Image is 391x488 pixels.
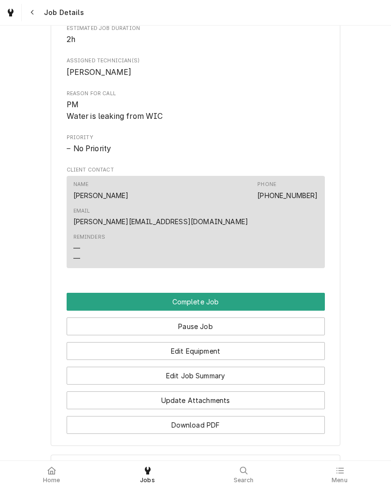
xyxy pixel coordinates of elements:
button: Complete Job [67,293,325,311]
a: [PHONE_NUMBER] [257,191,318,200]
div: Button Group Row [67,293,325,311]
div: Reason For Call [67,90,325,122]
span: Assigned Technician(s) [67,67,325,78]
div: [PERSON_NAME] [73,190,129,201]
div: Job Summary [51,455,340,483]
a: Search [196,463,291,486]
button: Navigate back [24,4,41,21]
span: Reason For Call [67,99,325,122]
span: Client Contact [67,166,325,174]
div: No Priority [67,143,325,155]
div: Assigned Technician(s) [67,57,325,78]
div: — [73,253,80,263]
div: Client Contact [67,166,325,272]
span: Estimated Job Duration [67,25,325,32]
div: Accordion Header [51,455,340,482]
a: [PERSON_NAME][EMAIL_ADDRESS][DOMAIN_NAME] [73,217,249,226]
div: Estimated Job Duration [67,25,325,45]
div: Name [73,181,89,188]
div: Contact [67,176,325,268]
div: Reminders [73,233,105,263]
button: Pause Job [67,317,325,335]
div: — [73,243,80,253]
span: [PERSON_NAME] [67,68,132,77]
span: Assigned Technician(s) [67,57,325,65]
span: Search [234,476,254,484]
span: 2h [67,35,75,44]
span: PM Water is leaking from WIC [67,100,163,121]
a: Jobs [100,463,195,486]
div: Reminders [73,233,105,241]
div: Name [73,181,129,200]
span: Priority [67,143,325,155]
span: Menu [332,476,348,484]
a: Go to Jobs [2,4,19,21]
div: Button Group Row [67,360,325,385]
div: Button Group [67,293,325,434]
button: Accordion Details Expand Trigger [51,455,340,482]
button: Download PDF [67,416,325,434]
span: Jobs [140,476,155,484]
div: Client Contact List [67,176,325,273]
div: Phone [257,181,318,200]
a: Menu [292,463,387,486]
span: Estimated Job Duration [67,34,325,45]
div: Button Group Row [67,335,325,360]
span: Job Details [41,8,84,17]
div: Button Group Row [67,385,325,409]
a: Home [4,463,99,486]
span: Priority [67,134,325,142]
div: Phone [257,181,276,188]
span: Reason For Call [67,90,325,98]
button: Update Attachments [67,391,325,409]
div: Button Group Row [67,311,325,335]
div: Priority [67,134,325,155]
span: Home [43,476,60,484]
button: Edit Job Summary [67,367,325,385]
div: Button Group Row [67,409,325,434]
div: Email [73,207,249,227]
button: Edit Equipment [67,342,325,360]
div: Email [73,207,90,215]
